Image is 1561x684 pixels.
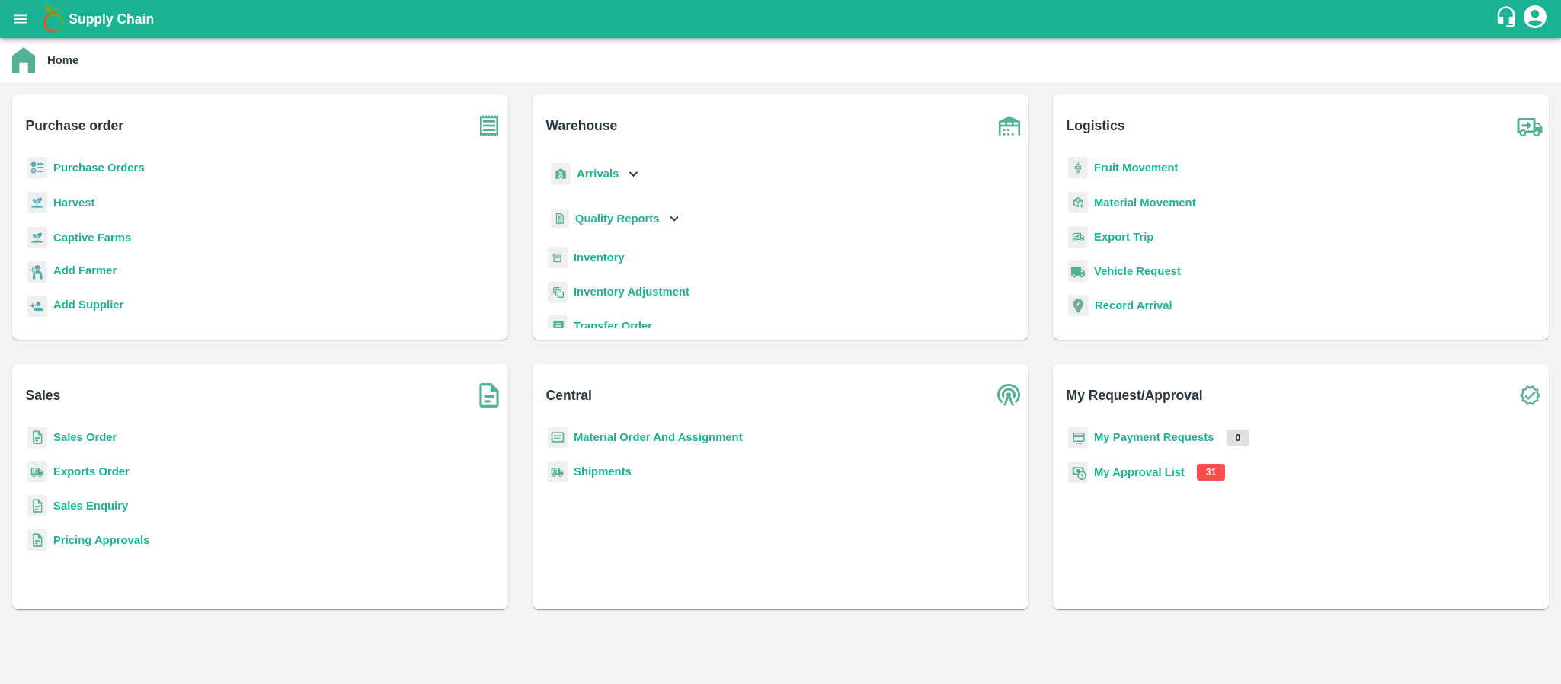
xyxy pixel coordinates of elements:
[1094,161,1179,174] a: Fruit Movement
[1094,231,1153,243] a: Export Trip
[1067,385,1203,406] b: My Request/Approval
[1068,295,1089,316] img: recordArrival
[27,191,47,214] img: harvest
[53,299,123,311] b: Add Supplier
[990,107,1028,145] img: warehouse
[53,197,94,209] a: Harvest
[1068,157,1088,179] img: fruit
[53,534,149,546] a: Pricing Approvals
[1068,226,1088,248] img: delivery
[1095,299,1172,312] a: Record Arrival
[1094,431,1214,443] a: My Payment Requests
[26,385,61,406] b: Sales
[1068,427,1088,449] img: payment
[27,529,47,551] img: sales
[1067,115,1125,136] b: Logistics
[1094,466,1185,478] a: My Approval List
[548,281,568,303] img: inventory
[548,157,642,191] div: Arrivals
[575,213,660,225] b: Quality Reports
[548,247,568,269] img: whInventory
[27,226,47,249] img: harvest
[551,209,569,229] img: qualityReport
[3,2,38,37] button: open drawer
[577,168,619,180] b: Arrivals
[69,8,1495,30] a: Supply Chain
[551,163,571,185] img: whArrival
[546,385,592,406] b: Central
[1521,3,1549,35] div: account of current user
[1068,191,1088,214] img: material
[470,107,508,145] img: purchase
[1094,265,1181,277] a: Vehicle Request
[26,115,123,136] b: Purchase order
[546,115,618,136] b: Warehouse
[53,465,130,478] a: Exports Order
[574,286,689,298] a: Inventory Adjustment
[574,320,652,332] a: Transfer Order
[53,296,123,317] a: Add Supplier
[1068,260,1088,283] img: vehicle
[53,431,117,443] a: Sales Order
[990,376,1028,414] img: central
[1495,5,1521,33] div: customer-support
[548,461,568,483] img: shipments
[1197,464,1225,481] p: 31
[53,262,117,283] a: Add Farmer
[53,161,145,174] a: Purchase Orders
[1227,430,1250,446] p: 0
[27,461,47,483] img: shipments
[27,296,47,318] img: supplier
[27,157,47,179] img: reciept
[1094,197,1196,209] a: Material Movement
[548,315,568,337] img: whTransfer
[27,261,47,283] img: farmer
[53,232,131,244] a: Captive Farms
[27,495,47,517] img: sales
[574,465,632,478] a: Shipments
[53,264,117,276] b: Add Farmer
[47,54,78,66] b: Home
[470,376,508,414] img: soSales
[574,431,743,443] a: Material Order And Assignment
[548,427,568,449] img: centralMaterial
[12,47,35,73] img: home
[574,251,625,264] a: Inventory
[1068,461,1088,484] img: approval
[27,427,47,449] img: sales
[53,500,128,512] a: Sales Enquiry
[548,203,683,235] div: Quality Reports
[38,4,69,34] img: logo
[1511,376,1549,414] img: check
[1511,107,1549,145] img: truck
[69,11,154,27] b: Supply Chain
